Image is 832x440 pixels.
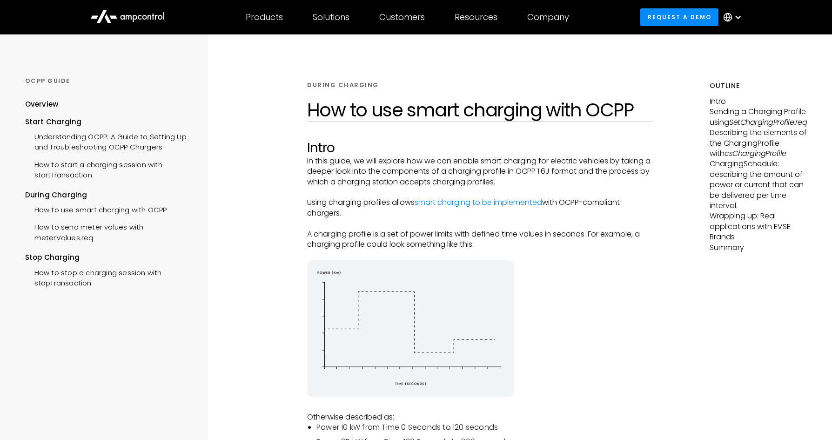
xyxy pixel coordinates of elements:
[25,217,192,245] a: How to send meter values with meterValues.req
[25,155,192,183] a: How to start a charging session with startTransaction
[25,77,192,85] div: OCPP GUIDE
[710,96,807,107] p: Intro
[307,140,652,156] h2: Intro
[25,190,192,200] div: During Charging
[307,156,652,187] p: In this guide, we will explore how we can enable smart charging for electric vehicles by taking a...
[25,99,59,109] div: Overview
[25,252,192,263] div: Stop Charging
[307,229,652,250] p: A charging profile is a set of power limits with defined time values in seconds. For example, a c...
[313,12,349,22] div: Solutions
[527,12,569,22] div: Company
[307,81,379,89] div: DURING CHARGING
[710,107,807,128] p: Sending a Charging Profile using
[307,260,514,397] img: energy diagram
[710,159,807,211] p: ChargingSchedule: describing the amount of power or current that can be delivered per time interval.
[307,197,652,218] p: Using charging profiles allows with OCPP-compliant chargers.
[307,402,652,412] p: ‍
[307,250,652,260] p: ‍
[246,12,283,22] div: Products
[415,197,542,208] a: smart charging to be implemented
[729,117,807,128] em: SetChargingProfile.req
[307,412,652,422] p: Otherwise described as:
[710,128,807,159] p: Describing the elements of the ChargingProfile with
[379,12,425,22] div: Customers
[307,187,652,197] p: ‍
[307,218,652,229] p: ‍
[725,148,786,159] em: csChargingProfile
[455,12,497,22] div: Resources
[25,99,59,116] a: Overview
[316,422,652,433] li: Power 10 kW from Time 0 Seconds to 120 seconds
[307,99,652,121] h1: How to use smart charging with OCPP
[25,117,192,127] div: Start Charging
[710,243,807,253] p: Summary
[25,200,167,217] a: How to use smart charging with OCPP
[710,211,807,242] p: Wrapping up: Real applications with EVSE Brands
[710,81,807,91] h5: Outline
[25,127,192,155] a: Understanding OCPP: A Guide to Setting Up and Troubleshooting OCPP Chargers
[25,263,192,291] a: How to stop a charging session with stopTransaction
[640,8,718,26] a: Request a demo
